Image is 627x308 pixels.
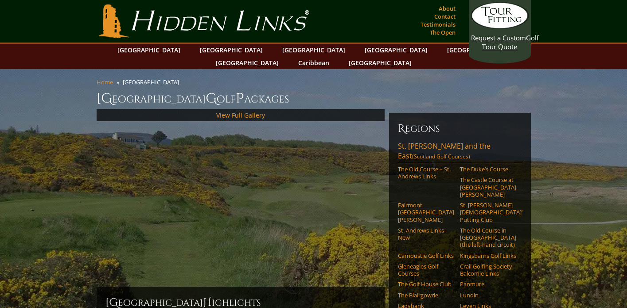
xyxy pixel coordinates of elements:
a: St. [PERSON_NAME] and the East(Scotland Golf Courses) [398,141,522,163]
a: Carnoustie Golf Links [398,252,454,259]
a: The Duke’s Course [460,166,516,173]
a: The Old Course in [GEOGRAPHIC_DATA] (the left-hand circuit) [460,227,516,249]
a: The Golf House Club [398,280,454,288]
span: (Scotland Golf Courses) [412,153,470,160]
a: Panmure [460,280,516,288]
a: Gleneagles Golf Courses [398,263,454,277]
span: Request a Custom [471,33,526,42]
a: The Old Course – St. Andrews Links [398,166,454,180]
a: St. [PERSON_NAME] [DEMOGRAPHIC_DATA]’ Putting Club [460,201,516,223]
a: The Open [428,26,458,39]
a: [GEOGRAPHIC_DATA] [211,56,283,69]
a: St. Andrews Links–New [398,227,454,241]
a: Fairmont [GEOGRAPHIC_DATA][PERSON_NAME] [398,201,454,223]
a: [GEOGRAPHIC_DATA] [443,43,514,56]
a: The Blairgowrie [398,292,454,299]
h1: [GEOGRAPHIC_DATA] olf ackages [97,90,531,107]
a: The Castle Course at [GEOGRAPHIC_DATA][PERSON_NAME] [460,176,516,198]
a: Contact [432,10,458,23]
a: [GEOGRAPHIC_DATA] [344,56,416,69]
a: Lundin [460,292,516,299]
a: [GEOGRAPHIC_DATA] [195,43,267,56]
a: Home [97,78,113,86]
a: [GEOGRAPHIC_DATA] [113,43,185,56]
a: Kingsbarns Golf Links [460,252,516,259]
li: [GEOGRAPHIC_DATA] [123,78,183,86]
span: P [236,90,244,107]
a: Request a CustomGolf Tour Quote [471,2,529,51]
a: [GEOGRAPHIC_DATA] [360,43,432,56]
a: View Full Gallery [216,111,265,119]
a: Crail Golfing Society Balcomie Links [460,263,516,277]
a: About [436,2,458,15]
h6: Regions [398,122,522,136]
a: Caribbean [294,56,334,69]
a: Testimonials [418,18,458,31]
a: [GEOGRAPHIC_DATA] [278,43,350,56]
span: G [206,90,217,107]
